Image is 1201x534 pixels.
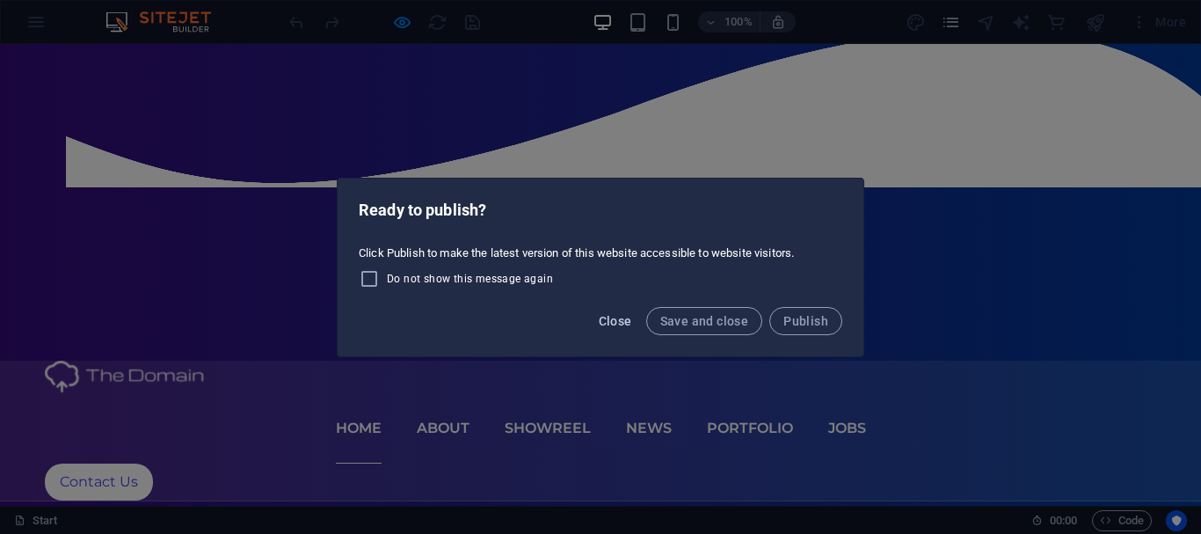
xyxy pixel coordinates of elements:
button: Close [592,307,639,335]
h2: Ready to publish? [359,200,842,221]
span: Do not show this message again [387,272,553,286]
div: Click Publish to make the latest version of this website accessible to website visitors. [338,238,863,296]
a: Portfolio [707,349,793,420]
a: News [626,349,672,420]
a: Contact Us [45,420,153,457]
a: About [417,349,469,420]
span: Close [599,314,632,328]
a: Showreel [505,349,591,420]
span: Save and close [660,314,749,328]
span: Publish [783,314,828,328]
button: Publish [769,307,842,335]
a: jobs [828,349,866,420]
a: Home [336,349,382,420]
button: Save and close [646,307,763,335]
